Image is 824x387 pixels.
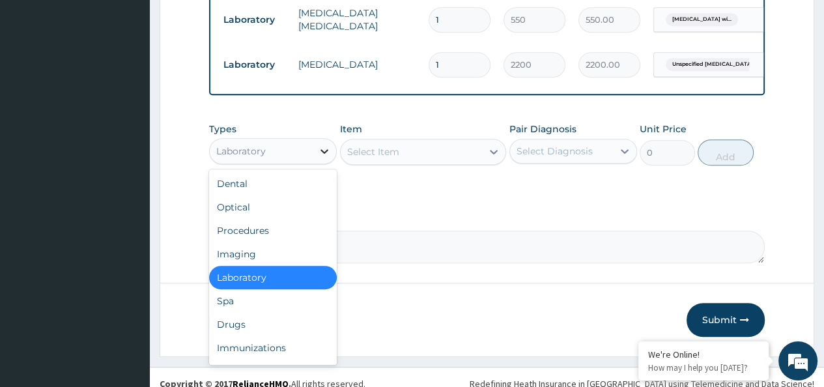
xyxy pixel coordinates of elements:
[340,122,362,136] label: Item
[347,145,399,158] div: Select Item
[217,8,292,32] td: Laboratory
[209,336,337,360] div: Immunizations
[687,303,765,337] button: Submit
[76,113,180,244] span: We're online!
[209,289,337,313] div: Spa
[509,122,576,136] label: Pair Diagnosis
[666,58,760,71] span: Unspecified [MEDICAL_DATA]
[209,195,337,219] div: Optical
[209,242,337,266] div: Imaging
[214,7,245,38] div: Minimize live chat window
[217,53,292,77] td: Laboratory
[209,212,765,223] label: Comment
[517,145,593,158] div: Select Diagnosis
[216,145,266,158] div: Laboratory
[648,362,759,373] p: How may I help you today?
[209,219,337,242] div: Procedures
[648,349,759,360] div: We're Online!
[209,360,337,383] div: Others
[209,266,337,289] div: Laboratory
[292,51,422,78] td: [MEDICAL_DATA]
[209,124,236,135] label: Types
[698,139,753,165] button: Add
[209,313,337,336] div: Drugs
[24,65,53,98] img: d_794563401_company_1708531726252_794563401
[68,73,219,90] div: Chat with us now
[640,122,687,136] label: Unit Price
[209,172,337,195] div: Dental
[7,253,248,298] textarea: Type your message and hit 'Enter'
[666,13,738,26] span: [MEDICAL_DATA] wi...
